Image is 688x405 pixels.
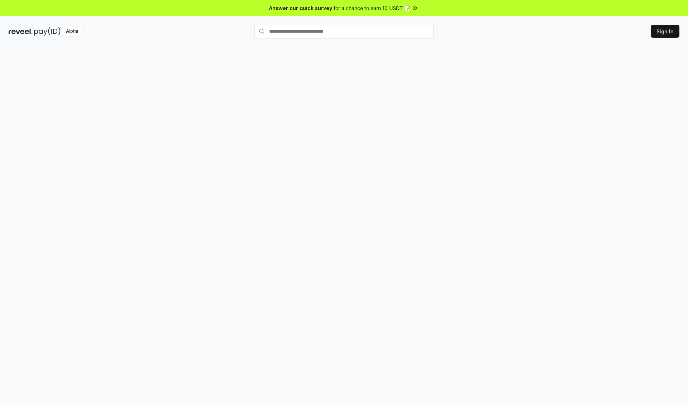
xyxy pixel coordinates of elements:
button: Sign In [651,25,679,38]
img: pay_id [34,27,61,36]
span: Answer our quick survey [269,4,332,12]
span: for a chance to earn 10 USDT 📝 [334,4,410,12]
img: reveel_dark [9,27,33,36]
div: Alpha [62,27,82,36]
